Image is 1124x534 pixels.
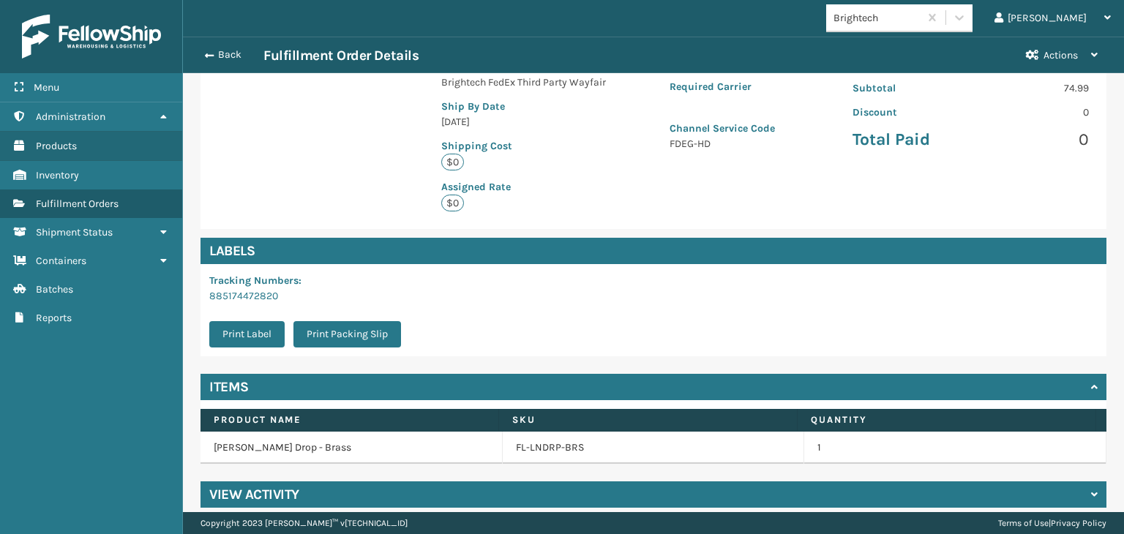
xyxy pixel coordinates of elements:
[209,290,278,302] a: 885174472820
[1051,518,1106,528] a: Privacy Policy
[263,47,419,64] h3: Fulfillment Order Details
[979,80,1089,96] p: 74.99
[853,129,962,151] p: Total Paid
[441,195,464,211] p: $0
[441,138,607,154] p: Shipping Cost
[36,140,77,152] span: Products
[441,154,464,170] p: $0
[201,238,1106,264] h4: Labels
[670,79,790,94] p: Required Carrier
[201,432,503,464] td: [PERSON_NAME] Drop - Brass
[209,274,301,287] span: Tracking Numbers :
[209,486,299,503] h4: View Activity
[22,15,161,59] img: logo
[36,255,86,267] span: Containers
[979,105,1089,120] p: 0
[209,378,249,396] h4: Items
[853,105,962,120] p: Discount
[804,432,1106,464] td: 1
[998,518,1049,528] a: Terms of Use
[36,312,72,324] span: Reports
[36,110,105,123] span: Administration
[441,179,607,195] p: Assigned Rate
[36,198,119,210] span: Fulfillment Orders
[1044,49,1078,61] span: Actions
[670,136,790,151] p: FDEG-HD
[441,114,607,129] p: [DATE]
[853,80,962,96] p: Subtotal
[811,413,1082,426] label: Quantity
[441,75,607,90] p: Brightech FedEx Third Party Wayfair
[833,10,921,26] div: Brightech
[293,321,401,347] button: Print Packing Slip
[979,129,1089,151] p: 0
[998,512,1106,534] div: |
[34,81,59,94] span: Menu
[36,226,113,238] span: Shipment Status
[516,440,584,455] a: FL-LNDRP-BRS
[196,48,263,61] button: Back
[209,321,285,347] button: Print Label
[214,413,485,426] label: Product Name
[201,512,408,534] p: Copyright 2023 [PERSON_NAME]™ v [TECHNICAL_ID]
[36,283,73,296] span: Batches
[670,121,790,136] p: Channel Service Code
[1013,37,1111,73] button: Actions
[512,413,784,426] label: SKU
[441,99,607,114] p: Ship By Date
[36,169,79,181] span: Inventory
